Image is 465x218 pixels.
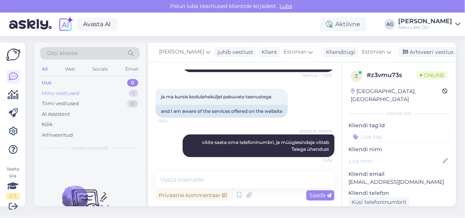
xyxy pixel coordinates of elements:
[284,48,307,56] span: Estonian
[42,90,79,97] div: Minu vestlused
[303,73,332,78] span: Nähtud ✓ 13:03
[42,100,79,107] div: Tiimi vestlused
[161,94,271,100] span: ja ma kursis koduleheküljel pakuvate teenustega
[91,64,109,74] div: Socials
[124,64,140,74] div: Email
[127,100,138,107] div: 0
[6,193,20,200] div: 2 / 3
[323,48,355,56] div: Klienditugi
[348,145,450,153] p: Kliendi nimi
[6,166,20,200] div: Vaata siia
[355,73,358,79] span: z
[158,118,186,124] span: 13:04
[129,90,138,97] div: 1
[77,18,117,31] a: Avasta AI
[398,24,452,30] div: Saku Läte OÜ
[348,170,450,178] p: Kliendi email
[159,48,204,56] span: [PERSON_NAME]
[42,79,52,87] div: Uus
[362,48,385,56] span: Estonian
[309,192,331,199] span: Saada
[42,131,73,139] div: Arhiveeritud
[348,189,450,197] p: Kliendi telefon
[299,128,332,134] span: [PERSON_NAME]
[348,110,450,117] div: Kliendi info
[127,79,138,87] div: 0
[47,49,77,57] span: Otsi kliente
[348,178,450,186] p: [EMAIL_ADDRESS][DOMAIN_NAME]
[40,64,49,74] div: All
[156,105,288,118] div: and I am aware of the services offered on the website
[58,16,74,32] img: explore-ai
[320,17,366,31] div: Aktiivne
[156,190,230,201] div: Privaatne kommentaar
[42,111,70,118] div: AI Assistent
[214,48,253,56] div: juhib vestlust
[385,19,395,30] div: AG
[202,139,330,152] span: võite saata oma telefoninumbri, ja müügiesindaja võtab Teiega ühendust
[417,71,448,79] span: Online
[398,18,460,30] a: [PERSON_NAME]Saku Läte OÜ
[348,197,410,207] div: Küsi telefoninumbrit
[351,87,442,103] div: [GEOGRAPHIC_DATA], [GEOGRAPHIC_DATA]
[398,18,452,24] div: [PERSON_NAME]
[348,131,450,142] input: Lisa tag
[259,48,277,56] div: Klient
[367,71,417,80] div: # z3vmu73s
[6,49,20,61] img: Askly Logo
[73,145,108,152] span: Uued vestlused
[63,64,77,74] div: Web
[398,47,457,57] div: Arhiveeri vestlus
[304,158,332,163] span: 13:08
[349,157,441,165] input: Lisa nimi
[42,121,53,128] div: Kõik
[277,3,295,9] span: Luba
[348,122,450,130] p: Kliendi tag'id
